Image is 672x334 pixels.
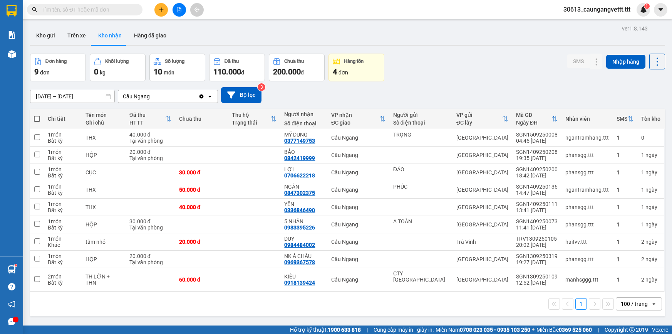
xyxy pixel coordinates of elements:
button: Đã thu110.000đ [209,54,265,81]
span: 10 [154,67,162,76]
button: Chưa thu200.000đ [269,54,325,81]
div: 2 món [48,273,78,280]
span: ngày [645,169,657,175]
th: Toggle SortBy [512,109,561,129]
div: Bất kỳ [48,280,78,286]
div: 1 món [48,166,78,172]
button: Kho gửi [30,26,61,45]
div: Cầu Ngang [331,187,385,193]
span: plus [159,7,164,12]
span: 1 [645,3,648,9]
div: 40.000 đ [129,132,171,138]
span: kg [100,69,106,76]
div: 1 [641,221,660,228]
button: Hàng đã giao [128,26,173,45]
div: SGN1409250136 [516,184,558,190]
div: 50.000 đ [179,187,224,193]
div: A TOÀN [393,218,449,224]
div: Ghi chú [85,120,121,126]
div: phansgg.ttt [565,256,609,262]
div: 1 món [48,236,78,242]
div: Bất kỳ [48,155,78,161]
div: 1 món [48,201,78,207]
span: đ [241,69,244,76]
span: Miền Nam [436,326,530,334]
div: Người nhận [284,111,323,117]
button: Bộ lọc [221,87,261,103]
div: 0706622218 [284,172,315,179]
span: Hỗ trợ kỹ thuật: [290,326,361,334]
div: KIỀU [284,273,323,280]
sup: 1 [644,3,650,9]
div: 0918139424 [284,280,315,286]
div: 0 [641,135,660,141]
div: Số lượng [165,59,184,64]
span: | [367,326,368,334]
div: [GEOGRAPHIC_DATA] [456,277,508,283]
div: [GEOGRAPHIC_DATA] [456,256,508,262]
div: Bất kỳ [48,190,78,196]
div: 40.000 đ [179,204,224,210]
button: Số lượng10món [149,54,205,81]
span: ngày [645,187,657,193]
button: Hàng tồn4đơn [328,54,384,81]
div: Đã thu [129,112,165,118]
button: SMS [567,54,590,68]
span: caret-down [657,6,664,13]
div: Tên món [85,112,121,118]
span: question-circle [8,283,15,290]
div: phansgg.ttt [565,204,609,210]
div: 0336846490 [284,207,315,213]
span: copyright [629,327,635,332]
span: Cung cấp máy in - giấy in: [374,326,434,334]
div: YẾN [284,201,323,207]
span: notification [8,300,15,308]
button: file-add [173,3,186,17]
svg: Clear value [198,93,204,100]
div: 1 [617,135,633,141]
div: THX [85,187,121,193]
div: 60.000 đ [179,277,224,283]
div: ngantramhang.ttt [565,187,609,193]
div: Tại văn phòng [129,155,171,161]
div: [GEOGRAPHIC_DATA] [456,221,508,228]
span: ngày [645,239,657,245]
span: 0 [94,67,98,76]
button: Khối lượng0kg [90,54,146,81]
div: TRỌNG [393,132,449,138]
div: [GEOGRAPHIC_DATA] [456,152,508,158]
button: Nhập hàng [606,55,645,69]
div: Số điện thoại [284,120,323,127]
div: 1 [641,187,660,193]
button: Trên xe [61,26,92,45]
div: 0983395226 [284,224,315,231]
div: ĐC lấy [456,120,502,126]
div: Đã thu [225,59,239,64]
div: Hàng tồn [344,59,364,64]
img: icon-new-feature [640,6,647,13]
div: 1 món [48,184,78,190]
div: Bất kỳ [48,207,78,213]
div: MỸ DUNG [284,132,323,138]
div: 1 [617,221,633,228]
div: CỤC [85,169,121,175]
th: Toggle SortBy [126,109,175,129]
span: file-add [176,7,182,12]
div: tấm nhỏ [85,239,121,245]
div: HTTT [129,120,165,126]
div: [GEOGRAPHIC_DATA] [456,169,508,175]
span: món [164,69,174,76]
div: HỘP [85,221,121,228]
div: 1 [641,169,660,175]
div: Bất kỳ [48,172,78,179]
div: TH LỚN + THN [85,273,121,286]
div: VP gửi [456,112,502,118]
div: Chưa thu [284,59,304,64]
div: CTY MILANO [393,270,449,283]
div: 1 món [48,149,78,155]
div: 30.000 đ [179,169,224,175]
img: solution-icon [8,31,16,39]
div: 1 [617,152,633,158]
div: 1 [641,204,660,210]
span: 110.000 [213,67,241,76]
